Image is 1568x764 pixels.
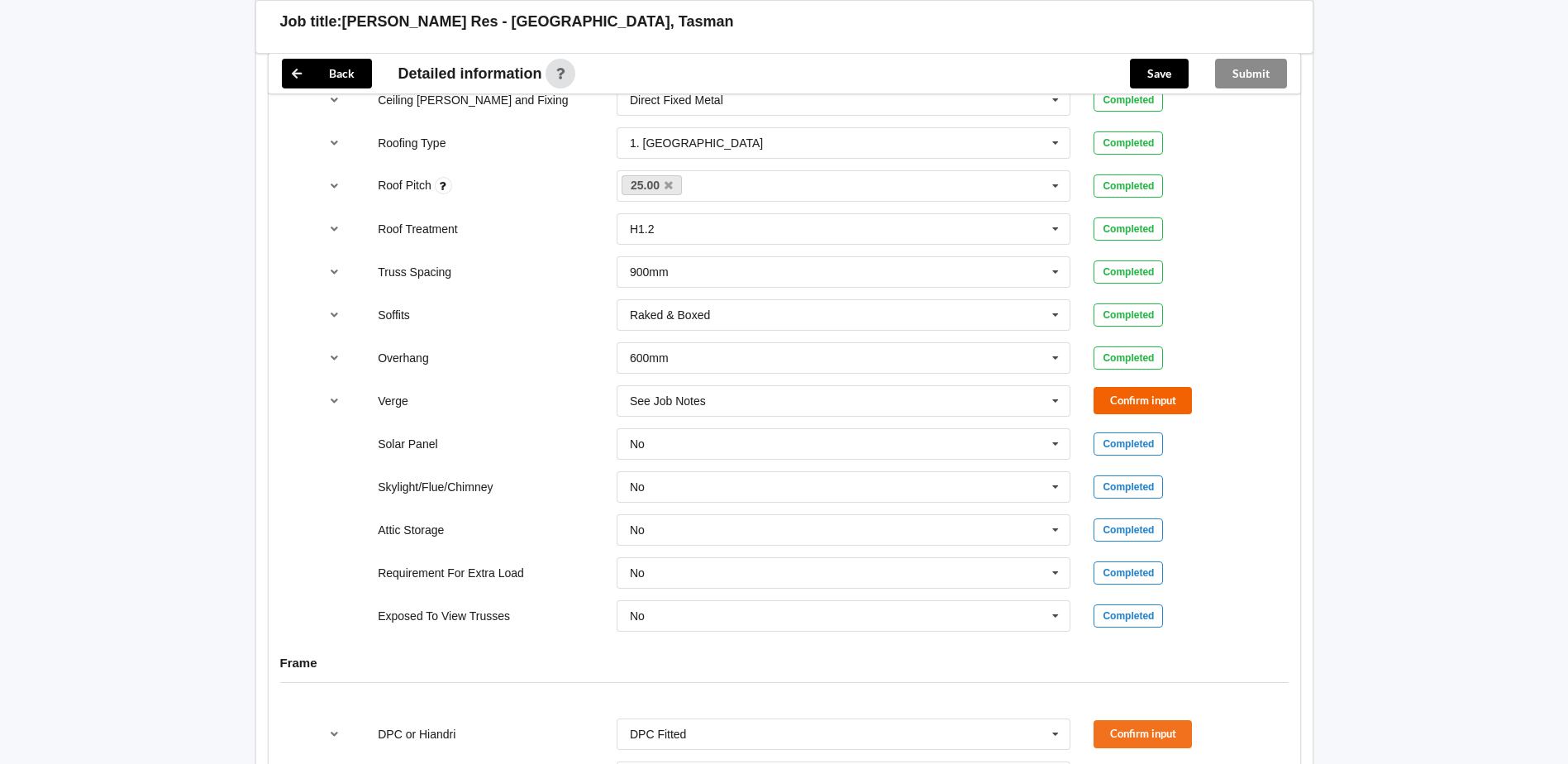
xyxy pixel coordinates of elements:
button: reference-toggle [318,214,350,244]
div: Raked & Boxed [630,309,710,321]
label: DPC or Hiandri [378,728,455,741]
div: 600mm [630,352,669,364]
div: Completed [1094,518,1163,542]
label: Soffits [378,308,410,322]
label: Roof Pitch [378,179,434,192]
div: Completed [1094,303,1163,327]
div: 1. [GEOGRAPHIC_DATA] [630,137,763,149]
div: Completed [1094,260,1163,284]
div: Completed [1094,475,1163,499]
label: Solar Panel [378,437,437,451]
div: No [630,481,645,493]
button: reference-toggle [318,719,350,749]
button: reference-toggle [318,386,350,416]
label: Ceiling [PERSON_NAME] and Fixing [378,93,568,107]
button: reference-toggle [318,171,350,201]
div: Completed [1094,88,1163,112]
label: Requirement For Extra Load [378,566,524,580]
div: Direct Fixed Metal [630,94,723,106]
button: Confirm input [1094,720,1192,747]
button: reference-toggle [318,85,350,115]
button: Back [282,59,372,88]
label: Truss Spacing [378,265,451,279]
h4: Frame [280,655,1289,671]
div: 900mm [630,266,669,278]
button: Save [1130,59,1189,88]
div: No [630,524,645,536]
button: Confirm input [1094,387,1192,414]
div: Completed [1094,432,1163,456]
label: Verge [378,394,408,408]
div: Completed [1094,217,1163,241]
div: No [630,438,645,450]
div: Completed [1094,346,1163,370]
span: Detailed information [398,66,542,81]
button: reference-toggle [318,300,350,330]
div: H1.2 [630,223,655,235]
div: Completed [1094,561,1163,585]
h3: Job title: [280,12,342,31]
div: Completed [1094,174,1163,198]
label: Skylight/Flue/Chimney [378,480,493,494]
div: Completed [1094,131,1163,155]
label: Attic Storage [378,523,444,537]
label: Overhang [378,351,428,365]
h3: [PERSON_NAME] Res - [GEOGRAPHIC_DATA], Tasman [342,12,734,31]
div: DPC Fitted [630,728,686,740]
a: 25.00 [622,175,683,195]
div: See Job Notes [630,395,706,407]
label: Roofing Type [378,136,446,150]
div: No [630,610,645,622]
label: Exposed To View Trusses [378,609,510,623]
button: reference-toggle [318,257,350,287]
div: No [630,567,645,579]
button: reference-toggle [318,343,350,373]
label: Roof Treatment [378,222,458,236]
button: reference-toggle [318,128,350,158]
div: Completed [1094,604,1163,628]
